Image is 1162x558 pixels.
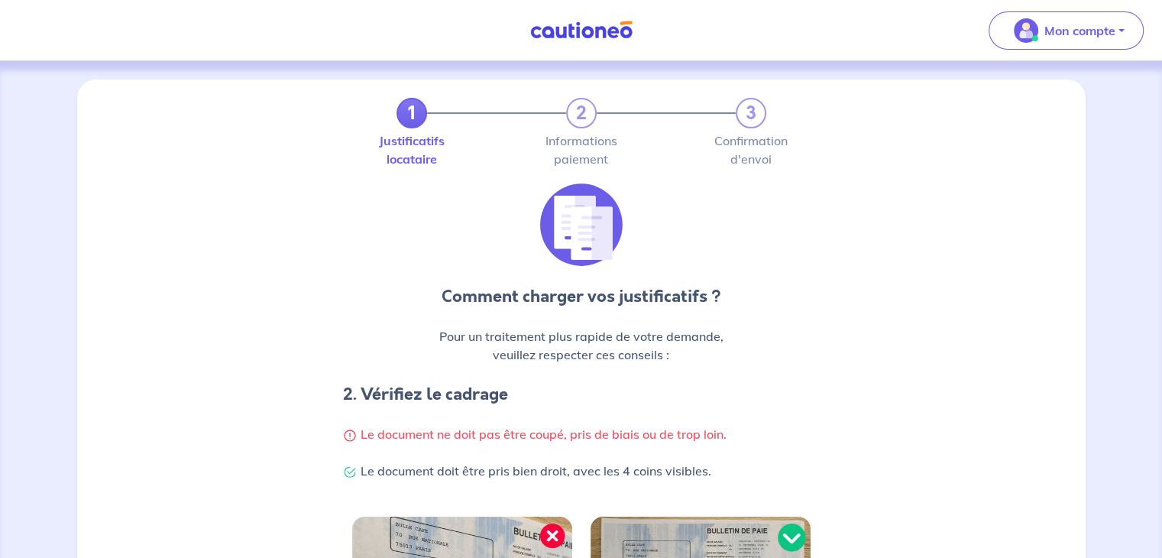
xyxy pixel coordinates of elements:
p: Pour un traitement plus rapide de votre demande, veuillez respecter ces conseils : [343,327,820,364]
img: Cautioneo [524,21,639,40]
img: illu_account_valid_menu.svg [1014,18,1038,43]
a: 1 [397,98,427,128]
img: Warning [343,429,357,443]
label: Confirmation d'envoi [736,135,766,165]
label: Justificatifs locataire [397,135,427,165]
p: Le document doit être pris bien droit, avec les 4 coins visibles. [343,462,820,480]
button: illu_account_valid_menu.svgMon compte [989,11,1144,50]
img: illu_list_justif.svg [540,183,623,266]
p: Comment charger vos justificatifs ? [343,284,820,309]
p: Le document ne doit pas être coupé, pris de biais ou de trop loin. [343,425,820,443]
p: Mon compte [1044,21,1115,40]
h4: 2. Vérifiez le cadrage [343,382,820,407]
img: Check [343,466,357,479]
label: Informations paiement [566,135,597,165]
